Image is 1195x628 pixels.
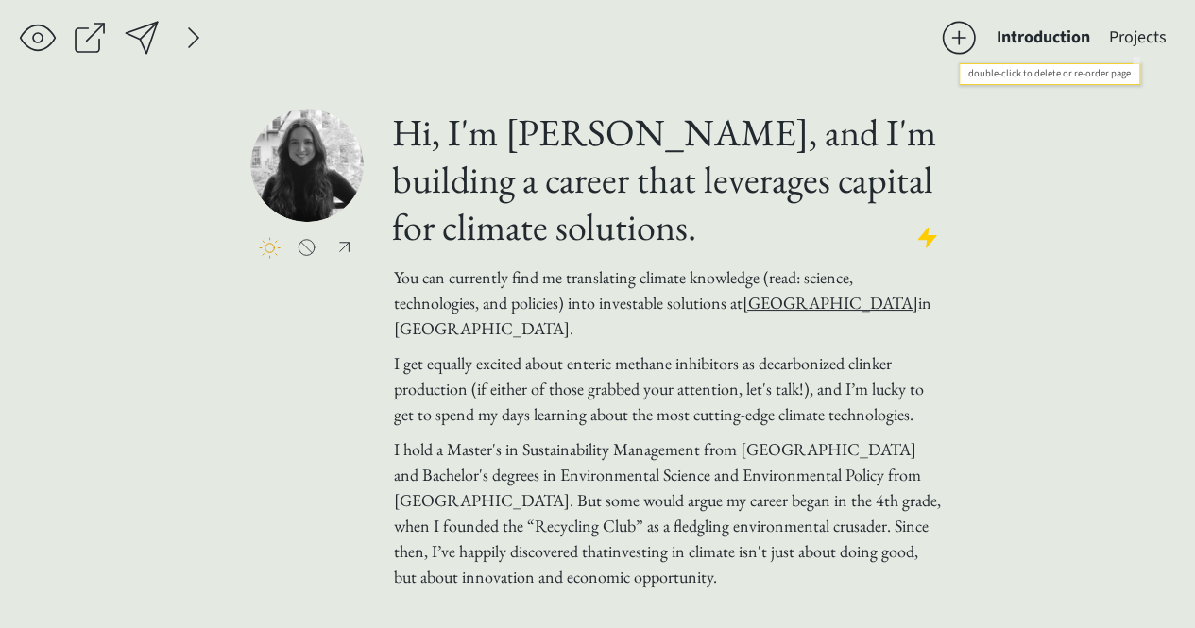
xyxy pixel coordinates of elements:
[960,64,1139,84] div: double-click to delete or re-order page
[987,19,1100,57] button: Introduction
[743,292,918,314] a: [GEOGRAPHIC_DATA]
[394,352,924,425] span: I get equally excited about enteric methane inhibitors as decarbonized clinker production (if eit...
[392,108,936,251] span: Hi, I'm [PERSON_NAME], and I'm building a career that leverages capital for climate solutions.
[394,438,941,562] span: I hold a Master's in Sustainability Management from [GEOGRAPHIC_DATA] and Bachelor's degrees in E...
[394,266,931,339] span: You can currently find me translating climate knowledge (read: science, technologies, and policie...
[1100,19,1176,57] button: Projects
[394,540,918,587] span: investing in climate isn't just about doing good, but about innovation and economic opportunity.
